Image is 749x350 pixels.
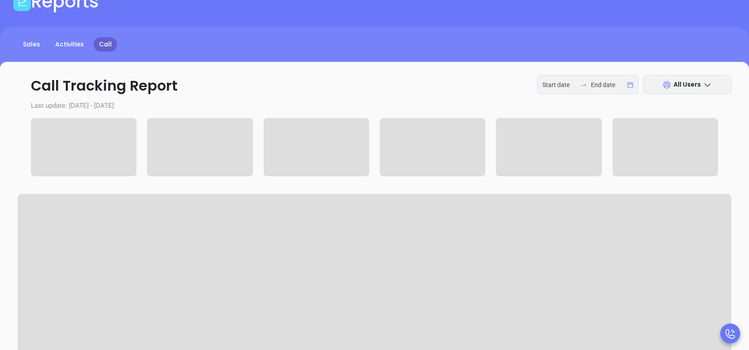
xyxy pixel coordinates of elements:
input: Start date [542,80,577,90]
a: Call [94,37,117,52]
p: Call Tracking Report [18,75,731,96]
p: Last update: [DATE] - [DATE] [18,101,731,111]
span: All Users [673,80,701,89]
a: Activities [50,37,89,52]
input: End date [591,80,625,90]
span: swap-right [580,81,587,88]
a: Sales [18,37,45,52]
span: to [580,81,587,88]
